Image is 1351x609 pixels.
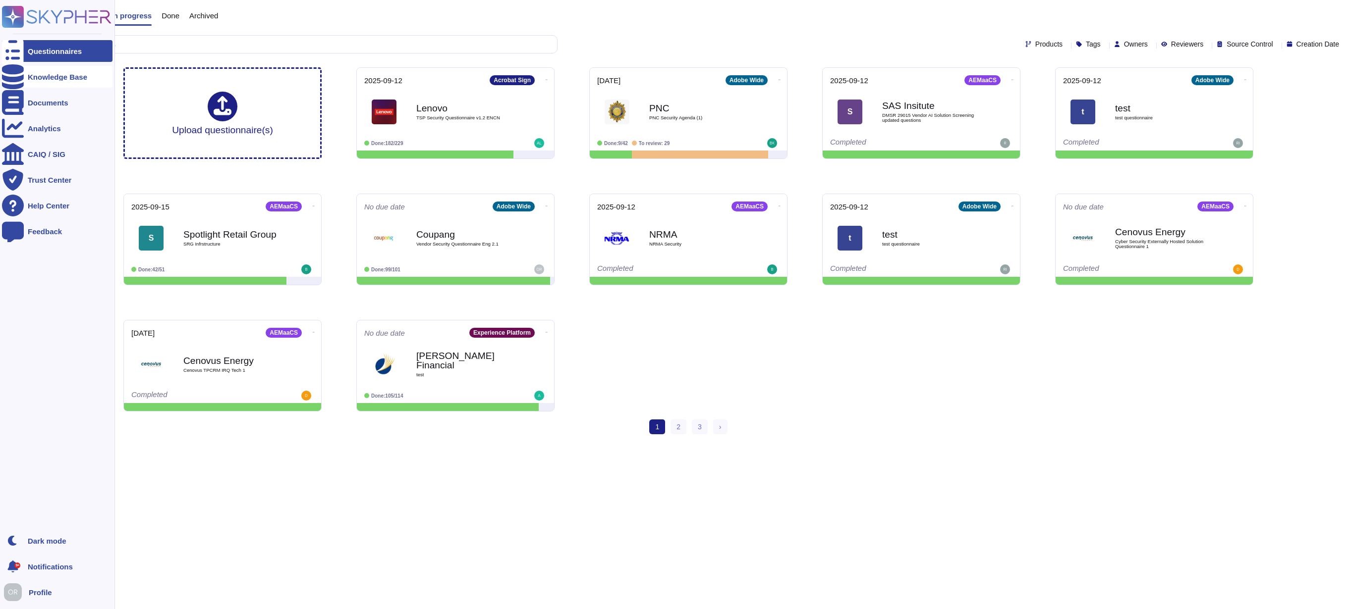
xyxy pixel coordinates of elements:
[1035,41,1063,48] span: Products
[28,537,66,545] div: Dark mode
[2,117,113,139] a: Analytics
[301,264,311,274] img: user
[1197,202,1234,211] div: AEMaaCS
[138,267,165,272] span: Done: 42/51
[604,141,628,146] span: Done: 9/42
[1124,41,1148,48] span: Owners
[14,562,20,568] div: 9+
[534,264,544,274] img: user
[2,92,113,113] a: Documents
[1233,264,1243,274] img: user
[29,589,52,596] span: Profile
[416,230,515,239] b: Coupang
[534,138,544,148] img: user
[1070,226,1095,251] img: Logo
[732,202,768,211] div: AEMaaCS
[1070,100,1095,124] div: t
[28,99,68,106] div: Documents
[1063,77,1101,84] span: 2025-09-12
[1115,103,1214,113] b: test
[2,581,29,603] button: user
[692,419,708,434] a: 3
[605,226,629,251] img: Logo
[597,203,635,210] span: 2025-09-12
[1063,264,1184,274] div: Completed
[162,12,179,19] span: Done
[649,115,748,120] span: PNC Security Agenda (1)
[605,100,629,124] img: Logo
[39,36,557,53] input: Search by keywords
[28,125,61,132] div: Analytics
[371,267,400,272] span: Done: 99/101
[1115,239,1214,249] span: Cyber Security Externally Hosted Solution Questionnaire 1
[301,391,311,401] img: user
[111,12,152,19] span: In progress
[958,202,1001,211] div: Adobe Wide
[490,75,535,85] div: Acrobat Sign
[131,203,169,210] span: 2025-09-15
[719,423,722,431] span: ›
[2,195,113,216] a: Help Center
[183,368,282,373] span: Cenovus TPCRM IRQ Tech 1
[364,77,402,84] span: 2025-09-12
[767,264,777,274] img: user
[838,100,862,124] div: S
[4,583,22,601] img: user
[830,203,868,210] span: 2025-09-12
[371,393,403,399] span: Done: 105/114
[2,220,113,242] a: Feedback
[28,151,65,158] div: CAIQ / SIG
[183,242,282,247] span: SRG Infrstructure
[1086,41,1101,48] span: Tags
[1191,75,1234,85] div: Adobe Wide
[1115,115,1214,120] span: test questionnaire
[649,103,748,113] b: PNC
[28,73,87,81] div: Knowledge Base
[1227,41,1273,48] span: Source Control
[183,230,282,239] b: Spotlight Retail Group
[2,143,113,165] a: CAIQ / SIG
[266,202,302,211] div: AEMaaCS
[131,329,155,337] span: [DATE]
[882,101,981,110] b: SAS Insitute
[364,329,405,337] span: No due date
[139,226,164,251] div: S
[882,113,981,122] span: DMSR 29015 Vendor AI Solution Screening updated questions
[1000,264,1010,274] img: user
[2,40,113,62] a: Questionnaires
[416,351,515,370] b: [PERSON_NAME] Financial
[28,176,71,184] div: Trust Center
[767,138,777,148] img: user
[372,352,396,377] img: Logo
[830,77,868,84] span: 2025-09-12
[597,264,719,274] div: Completed
[371,141,403,146] span: Done: 182/229
[639,141,670,146] span: To review: 29
[416,242,515,247] span: Vendor Security Questionnaire Eng 2.1
[671,419,686,434] a: 2
[1000,138,1010,148] img: user
[2,169,113,191] a: Trust Center
[1233,138,1243,148] img: user
[189,12,218,19] span: Archived
[28,563,73,570] span: Notifications
[1171,41,1203,48] span: Reviewers
[131,391,253,401] div: Completed
[183,356,282,365] b: Cenovus Energy
[726,75,768,85] div: Adobe Wide
[882,230,981,239] b: test
[28,228,62,235] div: Feedback
[649,230,748,239] b: NRMA
[364,203,405,210] span: No due date
[830,264,952,274] div: Completed
[830,138,952,148] div: Completed
[2,66,113,88] a: Knowledge Base
[1063,203,1104,210] span: No due date
[139,352,164,377] img: Logo
[416,115,515,120] span: TSP Security Questionnaire v1.2 ENCN
[882,242,981,247] span: test questionnaire
[649,419,665,434] span: 1
[838,226,862,251] div: t
[1296,41,1339,48] span: Creation Date
[493,202,535,211] div: Adobe Wide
